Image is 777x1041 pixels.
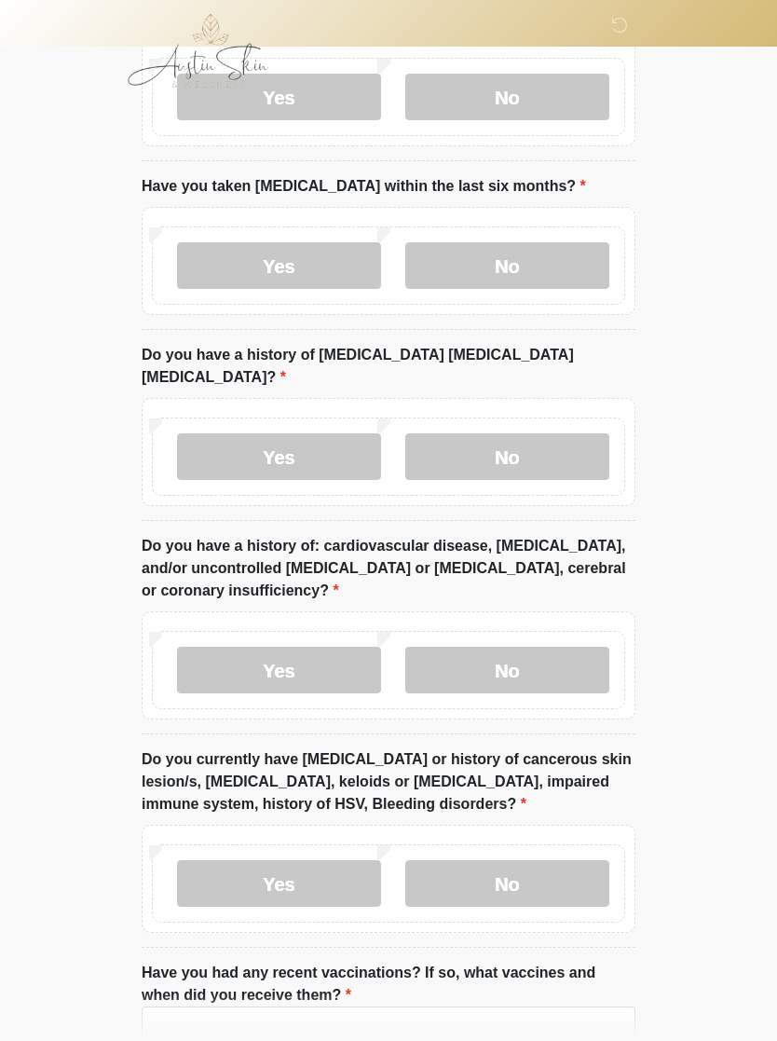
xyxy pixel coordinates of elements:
[142,536,635,603] label: Do you have a history of: cardiovascular disease, [MEDICAL_DATA], and/or uncontrolled [MEDICAL_DA...
[405,243,609,290] label: No
[142,963,635,1007] label: Have you had any recent vaccinations? If so, what vaccines and when did you receive them?
[123,14,288,89] img: Austin Skin & Wellness Logo
[177,434,381,481] label: Yes
[177,861,381,908] label: Yes
[405,861,609,908] label: No
[142,176,586,199] label: Have you taken [MEDICAL_DATA] within the last six months?
[405,434,609,481] label: No
[177,243,381,290] label: Yes
[405,648,609,694] label: No
[177,648,381,694] label: Yes
[142,345,635,390] label: Do you have a history of [MEDICAL_DATA] [MEDICAL_DATA] [MEDICAL_DATA]?
[142,749,635,816] label: Do you currently have [MEDICAL_DATA] or history of cancerous skin lesion/s, [MEDICAL_DATA], keloi...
